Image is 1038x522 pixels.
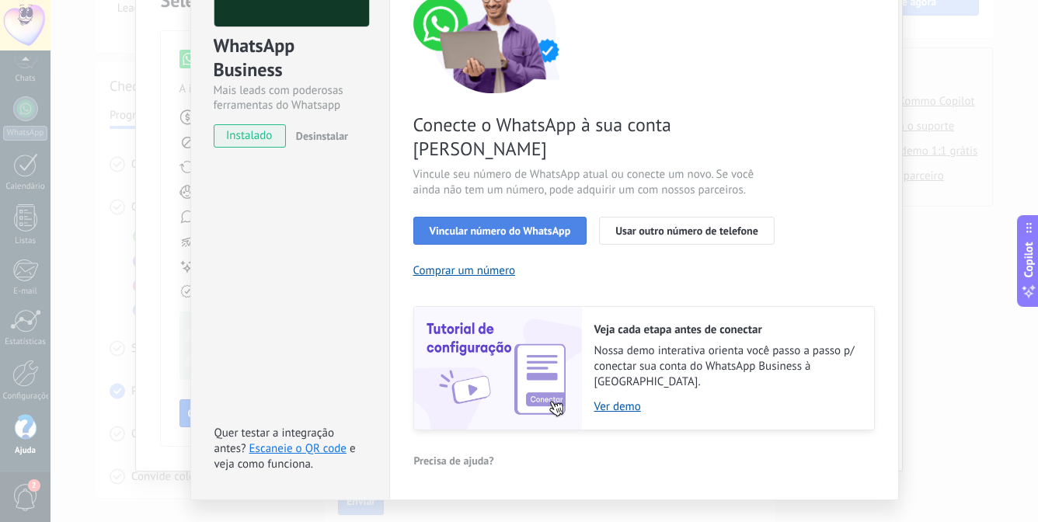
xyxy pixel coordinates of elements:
span: instalado [214,124,285,148]
div: Mais leads com poderosas ferramentas do Whatsapp [214,83,367,113]
span: Copilot [1021,242,1036,278]
a: Escaneie o QR code [249,441,347,456]
span: e veja como funciona. [214,441,356,472]
span: Desinstalar [296,129,348,143]
a: Ver demo [594,399,859,414]
span: Conecte o WhatsApp à sua conta [PERSON_NAME] [413,113,783,161]
h2: Veja cada etapa antes de conectar [594,322,859,337]
span: Precisa de ajuda? [414,455,494,466]
span: Vincule seu número de WhatsApp atual ou conecte um novo. Se você ainda não tem um número, pode ad... [413,167,783,198]
button: Precisa de ajuda? [413,449,495,472]
button: Usar outro número de telefone [599,217,775,245]
div: WhatsApp Business [214,33,367,83]
span: Nossa demo interativa orienta você passo a passo p/ conectar sua conta do WhatsApp Business à [GE... [594,343,859,390]
span: Quer testar a integração antes? [214,426,334,456]
button: Comprar um número [413,263,516,278]
span: Vincular número do WhatsApp [430,225,571,236]
span: Usar outro número de telefone [615,225,758,236]
button: Vincular número do WhatsApp [413,217,587,245]
button: Desinstalar [290,124,348,148]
